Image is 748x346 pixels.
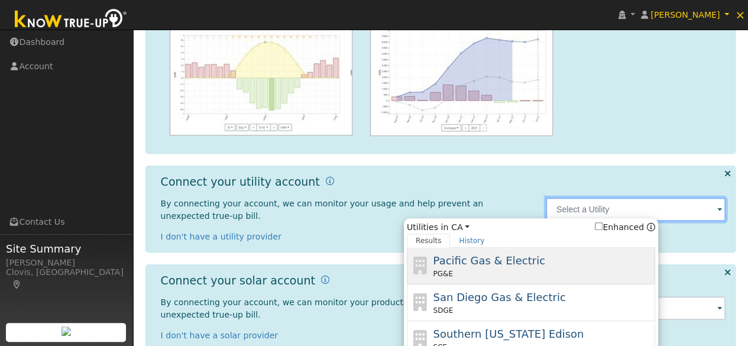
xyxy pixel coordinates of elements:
[433,291,565,303] span: San Diego Gas & Electric
[647,222,655,232] a: Enhanced Providers
[6,266,127,291] div: Clovis, [GEOGRAPHIC_DATA]
[6,241,127,257] span: Site Summary
[161,199,483,221] span: By connecting your account, we can monitor your usage and help prevent an unexpected true-up bill.
[12,280,22,289] a: Map
[735,8,745,22] span: ×
[161,298,503,319] span: By connecting your account, we can monitor your production and help prevent an unexpected true-up...
[161,331,279,340] a: I don't have a solar provider
[450,234,493,248] a: History
[407,234,451,248] a: Results
[650,10,720,20] span: [PERSON_NAME]
[433,328,584,340] span: Southern [US_STATE] Edison
[595,221,655,234] span: Show enhanced providers
[407,221,655,234] span: Utilities in
[6,257,127,269] div: [PERSON_NAME]
[161,232,281,241] a: I don't have a utility provider
[161,274,315,287] h1: Connect your solar account
[161,175,320,189] h1: Connect your utility account
[433,305,453,316] span: SDGE
[595,222,603,230] input: Enhanced
[595,221,644,234] label: Enhanced
[451,221,469,234] a: CA
[546,198,726,221] input: Select a Utility
[61,326,71,336] img: retrieve
[433,254,545,267] span: Pacific Gas & Electric
[9,7,133,33] img: Know True-Up
[433,269,452,279] span: PG&E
